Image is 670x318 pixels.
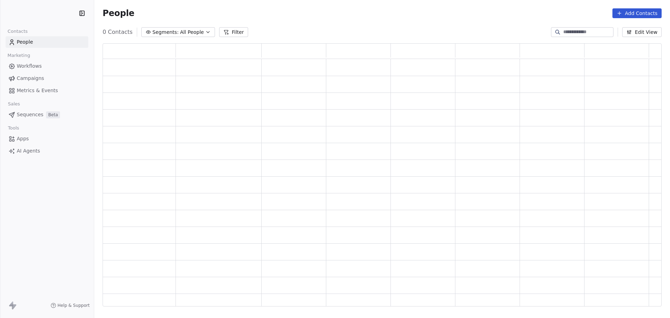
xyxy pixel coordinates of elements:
a: Apps [6,133,88,145]
a: People [6,36,88,48]
button: Add Contacts [612,8,662,18]
span: Workflows [17,62,42,70]
button: Edit View [622,27,662,37]
span: All People [180,29,204,36]
a: AI Agents [6,145,88,157]
span: Sequences [17,111,43,118]
span: Beta [46,111,60,118]
span: Sales [5,99,23,109]
button: Filter [219,27,248,37]
a: SequencesBeta [6,109,88,120]
span: Marketing [5,50,33,61]
span: Tools [5,123,22,133]
span: Campaigns [17,75,44,82]
a: Campaigns [6,73,88,84]
a: Workflows [6,60,88,72]
a: Help & Support [51,303,90,308]
span: Metrics & Events [17,87,58,94]
a: Metrics & Events [6,85,88,96]
span: People [17,38,33,46]
span: 0 Contacts [103,28,133,36]
span: AI Agents [17,147,40,155]
span: Apps [17,135,29,142]
span: Segments: [152,29,179,36]
span: Help & Support [58,303,90,308]
span: People [103,8,134,19]
span: Contacts [5,26,31,37]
